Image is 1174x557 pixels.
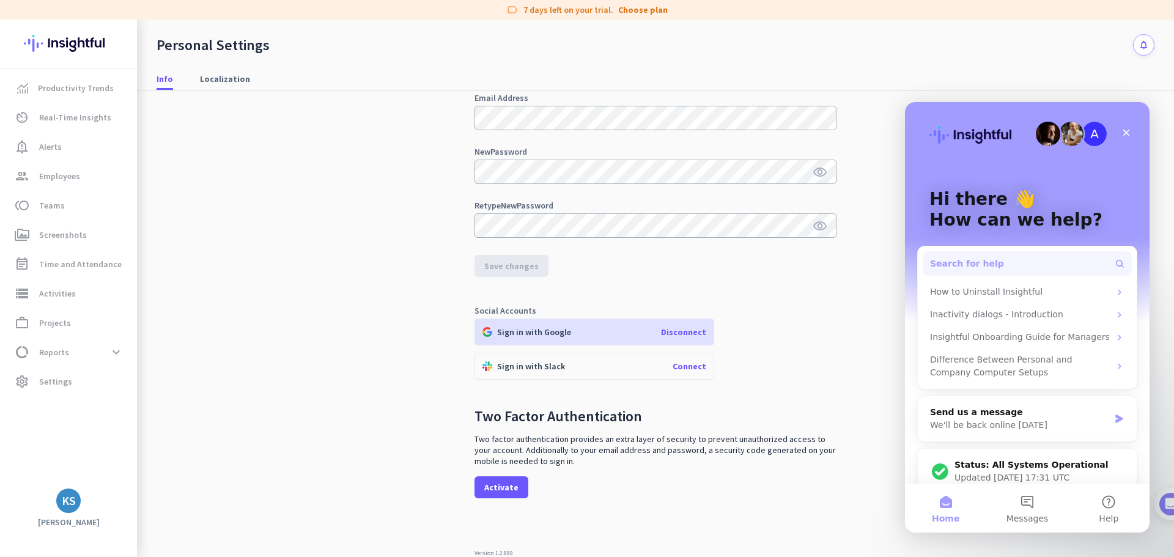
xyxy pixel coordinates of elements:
a: data_usageReportsexpand_more [2,338,137,367]
span: Info [157,73,173,85]
i: data_usage [15,345,29,360]
i: label [506,4,519,16]
a: perm_mediaScreenshots [2,220,137,249]
i: av_timer [15,110,29,125]
i: toll [15,198,29,213]
a: storageActivities [2,279,137,308]
div: New Password [474,147,836,156]
i: visibility [813,219,827,234]
a: event_noteTime and Attendance [2,249,137,279]
a: groupEmployees [2,161,137,191]
span: Projects [39,315,71,330]
span: Real-Time Insights [39,110,111,125]
i: storage [15,286,29,301]
p: Two factor authentication provides an extra layer of security to prevent unauthorized access to y... [474,433,836,467]
iframe: Intercom live chat [905,102,1150,533]
button: Activate [474,476,528,498]
div: Email Address [474,94,836,102]
i: settings [15,374,29,389]
i: event_note [15,257,29,271]
span: Alerts [39,139,62,154]
span: Employees [39,169,80,183]
a: tollTeams [2,191,137,220]
i: group [15,169,29,183]
i: notification_important [15,139,29,154]
span: Localization [200,73,250,85]
span: Activities [39,286,76,301]
span: Connect [673,361,706,372]
i: work_outline [15,315,29,330]
p: Sign in with Google [497,326,571,338]
a: av_timerReal-Time Insights [2,103,137,132]
span: Settings [39,374,72,389]
a: menu-itemProductivity Trends [2,73,137,103]
div: Personal Settings [157,36,270,54]
img: Insightful logo [24,20,113,67]
i: visibility [813,165,827,180]
a: notification_importantAlerts [2,132,137,161]
button: expand_more [105,341,127,363]
a: settingsSettings [2,367,137,396]
button: notifications [1133,34,1154,56]
div: KS [62,495,76,507]
div: Social Accounts [474,306,836,315]
span: Screenshots [39,227,87,242]
img: google [482,327,492,337]
p: Sign in with Slack [497,361,565,372]
img: menu-item [17,83,28,94]
i: notifications [1139,40,1149,50]
span: Teams [39,198,65,213]
i: perm_media [15,227,29,242]
span: Productivity Trends [38,81,114,95]
a: work_outlineProjects [2,308,137,338]
span: Activate [484,481,519,493]
span: Reports [39,345,69,360]
a: Choose plan [618,4,668,16]
img: slack [482,361,492,371]
img: menu-toggle [144,20,153,557]
div: Retype New Password [474,201,836,210]
div: Version 1.2.889 [474,549,836,557]
span: Time and Attendance [39,257,122,271]
span: Disconnect [661,326,706,338]
h2: Two Factor Authentication [474,409,642,424]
